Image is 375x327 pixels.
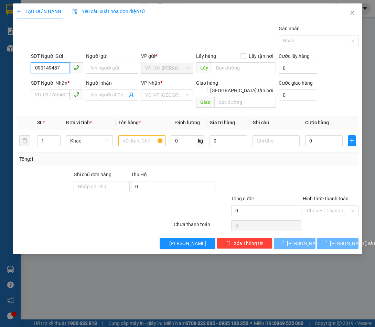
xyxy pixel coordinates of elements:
[250,116,302,129] th: Ghi chú
[129,92,134,98] span: user-add
[234,240,264,247] span: Xóa Thông tin
[197,135,204,146] span: kg
[279,53,310,59] label: Cước lấy hàng
[70,136,109,146] span: Khác
[279,26,300,31] label: Gán nhãn
[6,6,61,31] div: VP 184 [PERSON_NAME] - HCM
[196,62,212,73] span: Lấy
[196,97,214,108] span: Giao
[207,87,276,94] span: [GEOGRAPHIC_DATA] tận nơi
[173,221,230,233] div: Chưa thanh toán
[348,135,356,146] button: plus
[169,240,206,247] span: [PERSON_NAME]
[66,6,121,22] div: VP 108 [PERSON_NAME]
[66,31,121,40] div: 0906747836
[74,92,79,97] span: phone
[343,3,362,23] button: Close
[231,196,254,201] span: Tổng cước
[72,9,145,14] span: Yêu cầu xuất hóa đơn điện tử
[118,120,141,125] span: Tên hàng
[210,135,247,146] input: 0
[86,52,138,60] div: Người gửi
[175,120,200,125] span: Định lượng
[131,172,147,177] span: Thu Hộ
[141,80,160,86] span: VP Nhận
[279,63,317,74] input: Cước lấy hàng
[246,52,276,60] span: Lấy tận nơi
[19,155,146,163] div: Tổng: 1
[86,79,138,87] div: Người nhận
[66,44,76,51] span: DĐ:
[287,240,324,247] span: [PERSON_NAME]
[196,80,218,86] span: Giao hàng
[6,39,61,49] div: 0907627564
[226,241,231,246] span: delete
[66,22,121,31] div: A PHƯỚC
[279,241,287,245] span: loading
[274,238,315,249] button: [PERSON_NAME]
[145,63,189,73] span: VP 184 Nguyễn Văn Trỗi - HCM
[210,120,235,125] span: Giá trị hàng
[214,97,276,108] input: Dọc đường
[350,10,355,15] span: close
[74,181,129,192] input: Ghi chú đơn hàng
[37,120,43,125] span: SL
[118,135,165,146] input: VD: Bàn, Ghế
[217,238,272,249] button: deleteXóa Thông tin
[17,9,21,14] span: plus
[31,52,83,60] div: SĐT Người Gửi
[303,196,349,201] label: Hình thức thanh toán
[19,135,30,146] button: delete
[279,89,317,101] input: Cước giao hàng
[17,9,61,14] span: TẠO ĐƠN HÀNG
[322,241,330,245] span: loading
[196,53,216,59] span: Lấy hàng
[279,80,313,86] label: Cước giao hàng
[160,238,215,249] button: [PERSON_NAME]
[349,138,355,144] span: plus
[317,238,358,249] button: [PERSON_NAME] và In
[253,135,300,146] input: Ghi Chú
[66,120,92,125] span: Đơn vị tính
[305,120,329,125] span: Cước hàng
[72,9,78,14] img: icon
[31,79,83,87] div: SĐT Người Nhận
[6,7,17,14] span: Gửi:
[141,52,193,60] div: VP gửi
[76,40,101,52] span: VPVT
[212,62,276,73] input: Dọc đường
[74,172,111,177] label: Ghi chú đơn hàng
[74,65,79,70] span: phone
[6,31,61,39] div: C THU
[66,7,82,14] span: Nhận:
